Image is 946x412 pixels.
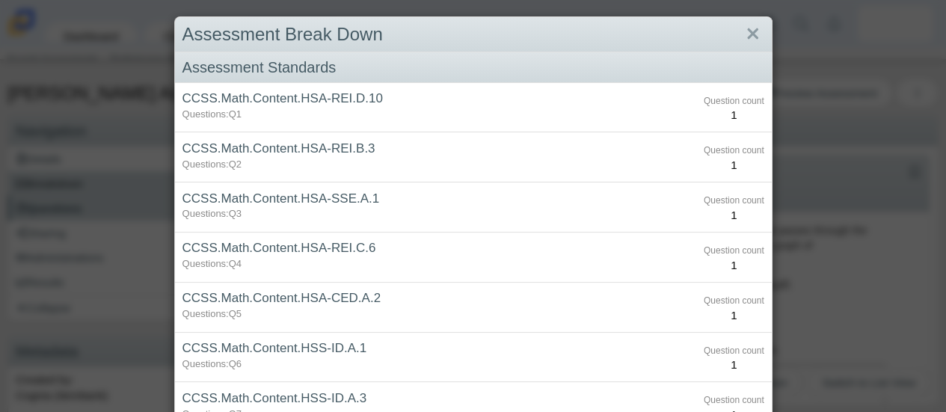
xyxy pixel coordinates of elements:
[182,207,699,221] div: Questions:
[704,345,764,357] dt: Question count
[229,208,242,219] a: Q3
[182,391,367,405] a: CCSS.Math.Content.HSS-ID.A.3
[175,52,772,83] div: Assessment Standards
[704,194,764,207] dt: Question count
[704,95,764,108] dt: Question count
[229,358,242,369] a: Q6
[741,22,764,47] a: Close
[229,308,242,319] a: Q5
[704,257,764,273] dd: 1
[182,307,699,321] div: Questions:
[182,141,375,156] a: CCSS.Math.Content.HSA-REI.B.3
[182,241,376,255] a: CCSS.Math.Content.HSA-REI.C.6
[704,394,764,407] dt: Question count
[182,191,380,206] a: CCSS.Math.Content.HSA-SSE.A.1
[704,357,764,372] dd: 1
[182,341,367,355] a: CCSS.Math.Content.HSS-ID.A.1
[182,257,699,271] div: Questions:
[182,158,699,171] div: Questions:
[704,157,764,173] dd: 1
[704,107,764,123] dd: 1
[229,258,242,269] a: Q4
[704,245,764,257] dt: Question count
[704,207,764,223] dd: 1
[182,357,699,371] div: Questions:
[182,108,699,121] div: Questions:
[704,307,764,323] dd: 1
[704,295,764,307] dt: Question count
[229,108,242,120] a: Q1
[704,144,764,157] dt: Question count
[182,291,381,305] a: CCSS.Math.Content.HSA-CED.A.2
[229,159,242,170] a: Q2
[175,17,772,52] div: Assessment Break Down
[182,91,383,105] a: CCSS.Math.Content.HSA-REI.D.10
